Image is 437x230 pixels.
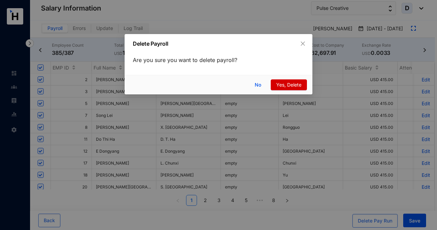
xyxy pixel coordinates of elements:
span: No [255,81,261,89]
span: Yes, Delete [276,81,301,89]
p: Are you sure you want to delete payroll? [133,56,304,64]
p: Delete Payroll [133,40,262,48]
button: No [250,79,268,90]
span: close [300,41,306,46]
button: Yes, Delete [271,79,307,90]
button: Close [299,40,307,47]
